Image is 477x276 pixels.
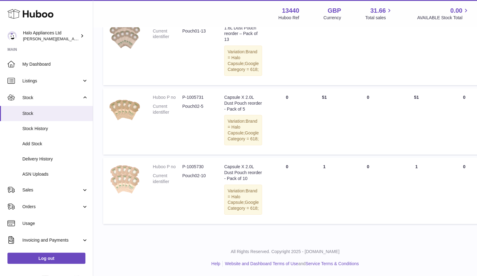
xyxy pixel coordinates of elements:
span: Listings [22,78,82,84]
a: Service Terms & Conditions [306,261,359,266]
td: 0 [343,88,393,155]
img: product image [109,19,140,50]
span: Brand = Halo Capsule; [228,119,257,135]
span: Usage [22,221,88,226]
span: Sales [22,187,82,193]
td: 0 [343,158,393,224]
span: Stock [22,95,82,101]
span: My Dashboard [22,61,88,67]
td: 0 [343,13,393,85]
td: 1 [306,158,343,224]
div: Capsule X 2.0L Dust Pouch reorder - Pack of 5 [224,94,262,112]
div: Currency [324,15,341,21]
td: 51 [393,88,440,155]
div: Huboo Ref [279,15,299,21]
dd: Pouch01-13 [182,28,212,40]
div: Variation: [224,115,262,145]
span: Stock [22,111,88,116]
dt: Current identifier [153,28,182,40]
td: 1 [393,158,440,224]
div: Variation: [224,46,262,76]
img: product image [109,94,140,125]
span: Delivery History [22,156,88,162]
span: Orders [22,204,82,210]
span: 0 [463,164,466,169]
span: Stock History [22,126,88,132]
span: Brand = Halo Capsule; [228,49,257,66]
a: Log out [7,253,85,264]
a: 31.66 Total sales [365,7,393,21]
a: Help [211,261,220,266]
td: 51 [306,88,343,155]
dt: Huboo P no [153,164,182,170]
span: 31.66 [370,7,386,15]
dt: Current identifier [153,173,182,185]
dd: P-1005731 [182,94,212,100]
span: Invoicing and Payments [22,237,82,243]
span: Brand = Halo Capsule; [228,188,257,205]
span: Total sales [365,15,393,21]
td: 0 [268,158,306,224]
dd: Pouch02-10 [182,173,212,185]
div: Capsule X 2.0L Dust Pouch reorder - Pack of 10 [224,164,262,182]
span: 0.00 [450,7,462,15]
dt: Current identifier [153,103,182,115]
a: Website and Dashboard Terms of Use [225,261,298,266]
td: 18 [393,13,440,85]
dd: P-1005730 [182,164,212,170]
a: 0.00 AVAILABLE Stock Total [417,7,470,21]
span: AVAILABLE Stock Total [417,15,470,21]
img: product image [109,164,140,195]
dd: Pouch02-5 [182,103,212,115]
p: All Rights Reserved. Copyright 2025 - [DOMAIN_NAME] [98,249,472,255]
img: paul@haloappliances.com [7,31,17,41]
strong: GBP [328,7,341,15]
td: 18 [306,13,343,85]
div: Variation: [224,185,262,215]
span: ASN Uploads [22,171,88,177]
div: Halo Appliances Ltd [23,30,79,42]
span: Add Stock [22,141,88,147]
strong: 13440 [282,7,299,15]
dt: Huboo P no [153,94,182,100]
td: 1 [268,13,306,85]
div: Original Capsule 1.6L Dust Pouch reorder – Pack of 13 [224,19,262,43]
td: 0 [268,88,306,155]
li: and [223,261,359,267]
span: 0 [463,95,466,100]
span: [PERSON_NAME][EMAIL_ADDRESS][DOMAIN_NAME] [23,36,125,41]
span: Google Category = 618; [228,61,259,72]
